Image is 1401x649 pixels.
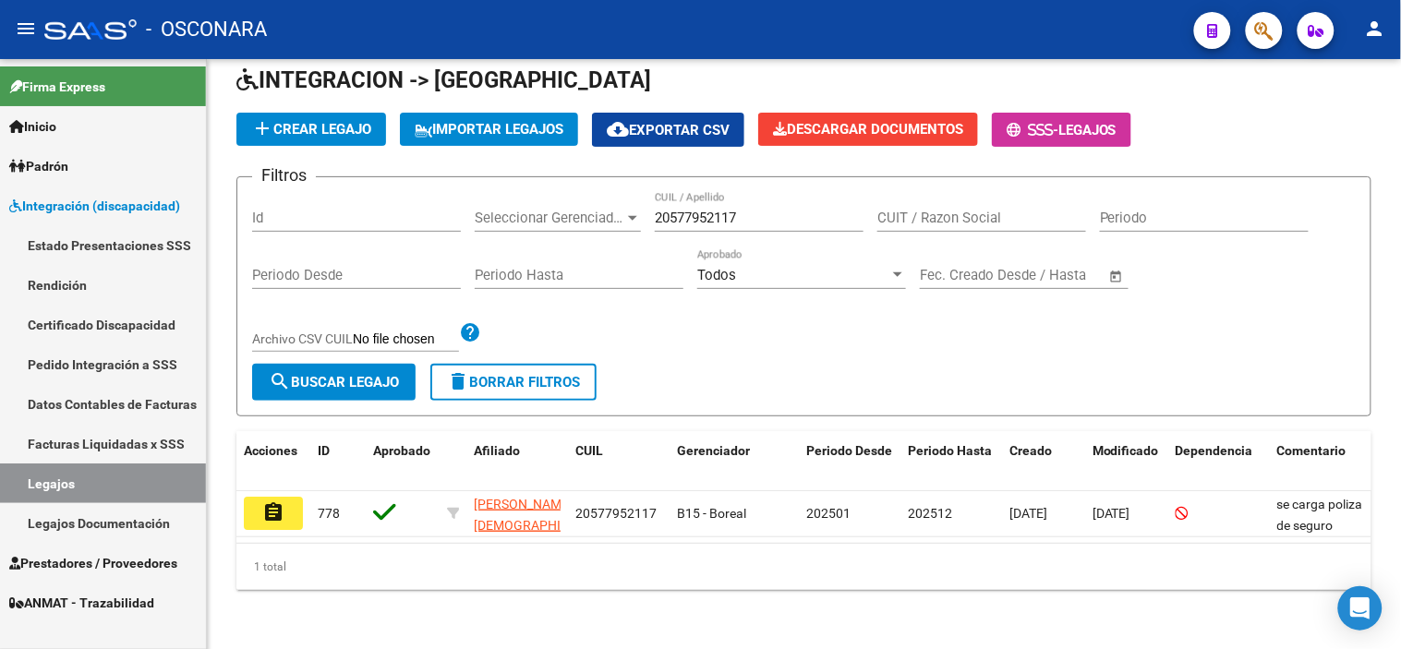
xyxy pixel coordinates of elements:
mat-icon: menu [15,18,37,40]
span: Modificado [1093,443,1159,458]
span: Periodo Desde [806,443,892,458]
datatable-header-cell: Modificado [1085,431,1168,492]
input: Archivo CSV CUIL [353,331,459,348]
button: Open calendar [1106,266,1128,287]
datatable-header-cell: Gerenciador [670,431,799,492]
span: 202512 [908,506,952,521]
span: 778 [318,506,340,521]
span: Firma Express [9,77,105,97]
span: Periodo Hasta [908,443,992,458]
datatable-header-cell: ID [310,431,366,492]
span: Borrar Filtros [447,374,580,391]
datatable-header-cell: Comentario [1270,431,1381,492]
datatable-header-cell: Creado [1002,431,1085,492]
span: Legajos [1058,122,1117,138]
span: Aprobado [373,443,430,458]
input: Fecha inicio [920,267,995,283]
span: IMPORTAR LEGAJOS [415,121,563,138]
span: 20577952117 [575,506,657,521]
span: 202501 [806,506,851,521]
div: 1 total [236,544,1371,590]
span: Afiliado [474,443,520,458]
span: Gerenciador [677,443,750,458]
span: Todos [697,267,736,283]
span: - [1007,122,1058,138]
span: Seleccionar Gerenciador [475,210,624,226]
datatable-header-cell: Afiliado [466,431,568,492]
h3: Filtros [252,162,316,188]
span: ANMAT - Trazabilidad [9,593,154,613]
span: [DATE] [1093,506,1130,521]
span: Padrón [9,156,68,176]
span: Creado [1009,443,1052,458]
mat-icon: assignment [262,501,284,523]
div: / / / / / / [236,5,1371,590]
datatable-header-cell: Periodo Desde [799,431,900,492]
span: Acciones [244,443,297,458]
span: Integración (discapacidad) [9,196,180,216]
datatable-header-cell: Aprobado [366,431,440,492]
input: Fecha fin [1011,267,1101,283]
span: Inicio [9,116,56,137]
div: Open Intercom Messenger [1338,586,1383,631]
button: Buscar Legajo [252,364,416,401]
mat-icon: person [1364,18,1386,40]
span: Buscar Legajo [269,374,399,391]
span: INTEGRACION -> [GEOGRAPHIC_DATA] [236,67,651,93]
span: B15 - Boreal [677,506,746,521]
mat-icon: search [269,370,291,392]
button: Borrar Filtros [430,364,597,401]
span: Archivo CSV CUIL [252,331,353,346]
span: - OSCONARA [146,9,267,50]
span: Dependencia [1176,443,1253,458]
datatable-header-cell: Acciones [236,431,310,492]
span: Prestadores / Proveedores [9,553,177,573]
span: Comentario [1277,443,1347,458]
span: [PERSON_NAME][DEMOGRAPHIC_DATA] [PERSON_NAME] [474,497,609,554]
button: -Legajos [992,113,1131,147]
button: Exportar CSV [592,113,744,147]
mat-icon: help [459,321,481,343]
span: ID [318,443,330,458]
span: Crear Legajo [251,121,371,138]
datatable-header-cell: Periodo Hasta [900,431,1002,492]
button: Descargar Documentos [758,113,978,146]
span: CUIL [575,443,603,458]
button: Crear Legajo [236,113,386,146]
datatable-header-cell: CUIL [568,431,670,492]
mat-icon: add [251,117,273,139]
mat-icon: cloud_download [607,118,629,140]
span: [DATE] [1009,506,1047,521]
button: IMPORTAR LEGAJOS [400,113,578,146]
span: Exportar CSV [607,122,730,138]
datatable-header-cell: Dependencia [1168,431,1270,492]
span: Descargar Documentos [773,121,963,138]
mat-icon: delete [447,370,469,392]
